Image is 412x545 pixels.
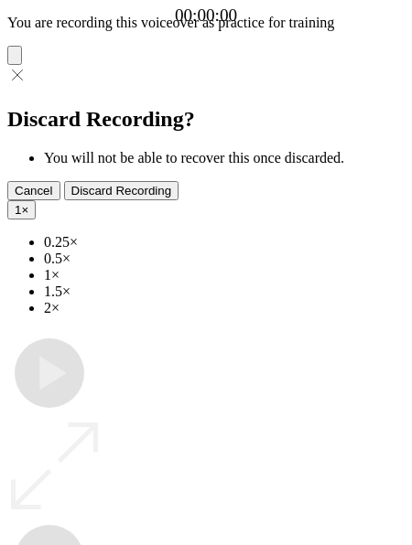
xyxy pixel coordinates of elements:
button: 1× [7,200,36,219]
li: 1.5× [44,283,405,300]
li: You will not be able to recover this once discarded. [44,150,405,166]
li: 0.25× [44,234,405,251]
span: 1 [15,203,21,217]
h2: Discard Recording? [7,107,405,132]
a: 00:00:00 [175,5,237,26]
p: You are recording this voiceover as practice for training [7,15,405,31]
button: Discard Recording [64,181,179,200]
li: 2× [44,300,405,316]
li: 0.5× [44,251,405,267]
li: 1× [44,267,405,283]
button: Cancel [7,181,60,200]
